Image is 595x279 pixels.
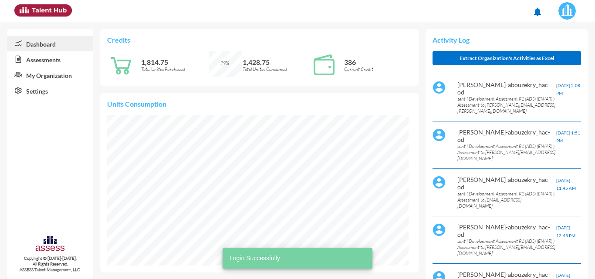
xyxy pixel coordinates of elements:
[457,81,556,96] p: [PERSON_NAME]-abouzekry_hac-od
[7,83,93,98] a: Settings
[7,51,93,67] a: Assessments
[7,255,93,272] p: Copyright © [DATE]-[DATE]. All Rights Reserved. ASSESS Talent Management, LLC.
[243,58,310,66] p: 1,428.75
[457,96,556,114] p: sent ( Development Assessment R1 (ADS) (EN/AR) ) Assessment to [PERSON_NAME][EMAIL_ADDRESS][PERSO...
[433,36,581,44] p: Activity Log
[556,225,575,238] span: [DATE] 12:45 PM
[344,58,412,66] p: 386
[457,143,556,161] p: sent ( Development Assessment R1 (ADS) (EN/AR) ) Assessment to [PERSON_NAME][EMAIL_ADDRESS][DOMAI...
[35,235,65,254] img: assesscompany-logo.png
[7,67,93,83] a: My Organization
[433,128,446,141] img: default%20profile%20image.svg
[220,60,229,66] span: 79%
[457,128,556,143] p: [PERSON_NAME]-abouzekry_hac-od
[107,36,411,44] p: Credits
[556,178,576,191] span: [DATE] 11:45 AM
[457,223,556,238] p: [PERSON_NAME]-abouzekry_hac-od
[556,83,580,96] span: [DATE] 5:08 PM
[457,238,556,256] p: sent ( Development Assessment R1 (ADS) (EN/AR) ) Assessment to [PERSON_NAME][EMAIL_ADDRESS][DOMAI...
[433,223,446,236] img: default%20profile%20image.svg
[141,58,209,66] p: 1,814.75
[433,176,446,189] img: default%20profile%20image.svg
[141,66,209,72] p: Total Unites Purchased
[230,254,280,262] span: Login Successfully
[433,81,446,94] img: default%20profile%20image.svg
[433,51,581,65] button: Extract Organization's Activities as Excel
[243,66,310,72] p: Total Unites Consumed
[556,130,580,143] span: [DATE] 1:51 PM
[457,176,556,191] p: [PERSON_NAME]-abouzekry_hac-od
[107,100,411,108] p: Units Consumption
[7,36,93,51] a: Dashboard
[344,66,412,72] p: Current Credit
[532,7,543,17] mat-icon: notifications
[457,191,556,209] p: sent ( Development Assessment R1 (ADS) (EN/AR) ) Assessment to [EMAIL_ADDRESS][DOMAIN_NAME]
